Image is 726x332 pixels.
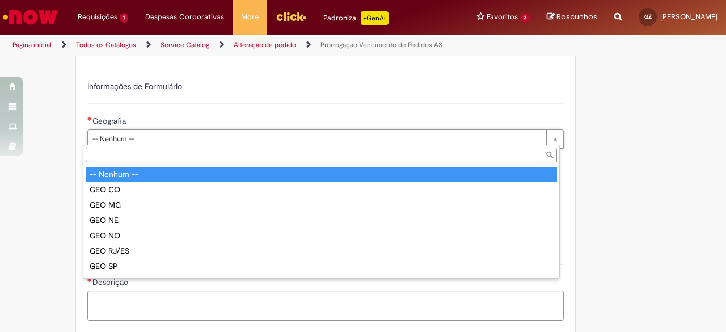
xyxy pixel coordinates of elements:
ul: Geografia [83,165,559,278]
div: GEO RJ/ES [86,243,557,259]
div: GEO MG [86,197,557,213]
div: GEO CO [86,182,557,197]
div: GEO NE [86,213,557,228]
div: -- Nenhum -- [86,167,557,182]
div: GEO SP [86,259,557,274]
div: GEO NO [86,228,557,243]
div: GEO SUL [86,274,557,289]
